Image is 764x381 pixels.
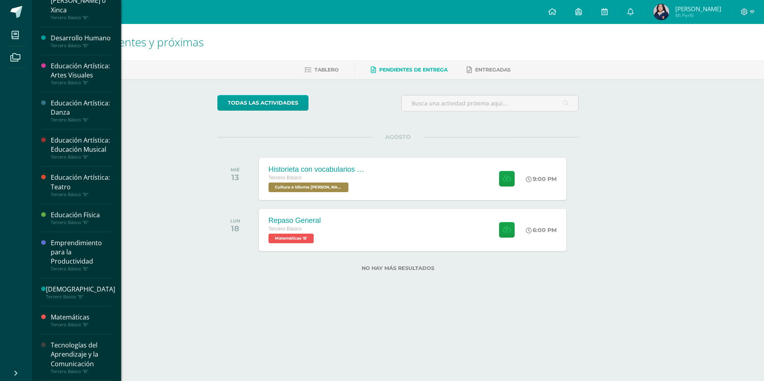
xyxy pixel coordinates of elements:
div: 6:00 PM [526,226,557,234]
div: Educación Física [51,210,111,220]
div: Educación Artística: Artes Visuales [51,62,111,80]
a: Educación Artística: Educación MusicalTercero Básico "B" [51,136,111,160]
div: Emprendimiento para la Productividad [51,238,111,266]
div: Tercero Básico "B" [51,192,111,197]
div: Repaso General [269,216,321,225]
a: Entregadas [467,63,511,76]
a: Pendientes de entrega [371,63,448,76]
div: Educación Artística: Educación Musical [51,136,111,154]
div: Tercero Básico "B" [51,369,111,374]
img: 79428361be85ae19079e1e8e688eb26d.png [653,4,669,20]
div: Tercero Básico "B" [51,80,111,85]
span: Matemáticas 'B' [269,234,314,243]
label: No hay más resultados [217,265,579,271]
div: [DEMOGRAPHIC_DATA] [46,285,115,294]
a: Tecnologías del Aprendizaje y la ComunicaciónTercero Básico "B" [51,341,111,374]
span: Tercero Básico [269,175,302,181]
span: Mi Perfil [675,12,721,19]
div: Tercero Básico "B" [46,294,115,300]
span: Tercero Básico [269,226,302,232]
div: Tercero Básico "B" [51,266,111,272]
span: Pendientes de entrega [379,67,448,73]
a: Desarrollo HumanoTercero Básico "B" [51,34,111,48]
a: Tablero [304,63,338,76]
a: MatemáticasTercero Básico "B" [51,313,111,327]
div: 9:00 PM [526,175,557,183]
a: [DEMOGRAPHIC_DATA]Tercero Básico "B" [46,285,115,300]
span: Actividades recientes y próximas [42,34,204,50]
span: Entregadas [475,67,511,73]
span: Cultura e Idioma Maya Garífuna o Xinca 'B' [269,183,348,192]
span: Tablero [314,67,338,73]
div: Desarrollo Humano [51,34,111,43]
input: Busca una actividad próxima aquí... [402,95,579,111]
div: MIÉ [231,167,240,173]
div: Tecnologías del Aprendizaje y la Comunicación [51,341,111,368]
div: LUN [230,218,240,224]
div: 18 [230,224,240,233]
a: Emprendimiento para la ProductividadTercero Básico "B" [51,238,111,272]
a: Educación Artística: TeatroTercero Básico "B" [51,173,111,197]
a: Educación Artística: Artes VisualesTercero Básico "B" [51,62,111,85]
div: Tercero Básico "B" [51,117,111,123]
div: Matemáticas [51,313,111,322]
a: Educación Artística: DanzaTercero Básico "B" [51,99,111,123]
div: Tercero Básico "B" [51,15,111,20]
div: Tercero Básico "B" [51,154,111,160]
div: Educación Artística: Teatro [51,173,111,191]
span: [PERSON_NAME] [675,5,721,13]
div: Tercero Básico "B" [51,322,111,327]
a: todas las Actividades [217,95,308,111]
span: AGOSTO [372,133,424,141]
div: Historieta con vocabularios básicos en kaqchikel [269,165,364,174]
div: Educación Artística: Danza [51,99,111,117]
div: 13 [231,173,240,182]
div: Tercero Básico "B" [51,43,111,48]
a: Educación FísicaTercero Básico "B" [51,210,111,225]
div: Tercero Básico "B" [51,220,111,225]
